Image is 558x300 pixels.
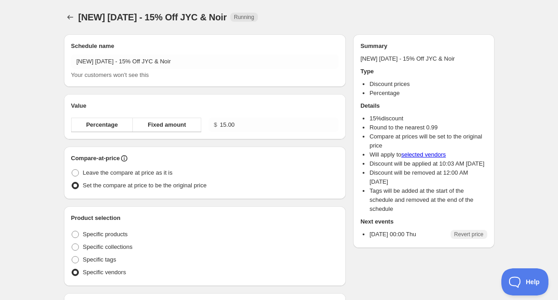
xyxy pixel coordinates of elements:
button: Schedules [64,11,77,24]
span: Fixed amount [148,120,186,129]
a: selected vendors [401,151,446,158]
span: Leave the compare at price as it is [83,169,173,176]
h2: Schedule name [71,42,339,51]
li: Compare at prices will be set to the original price [369,132,487,150]
span: Revert price [454,231,484,238]
li: Discount prices [369,80,487,89]
button: Percentage [71,118,133,132]
iframe: Toggle Customer Support [501,268,549,295]
li: 15 % discount [369,114,487,123]
h2: Summary [360,42,487,51]
h2: Product selection [71,214,339,223]
button: Fixed amount [132,118,201,132]
span: Specific collections [83,243,133,250]
li: Discount will be applied at 10:03 AM [DATE] [369,159,487,168]
span: Percentage [86,120,118,129]
span: Set the compare at price to be the original price [83,182,207,189]
li: Discount will be removed at 12:00 AM [DATE] [369,168,487,186]
h2: Compare-at-price [71,154,120,163]
li: Tags will be added at the start of the schedule and removed at the end of the schedule [369,186,487,214]
h2: Type [360,67,487,76]
span: Specific vendors [83,269,126,276]
span: Running [234,14,254,21]
span: [NEW] [DATE] - 15% Off JYC & Noir [78,12,227,22]
span: $ [214,121,217,128]
h2: Details [360,101,487,110]
li: Will apply to [369,150,487,159]
h2: Value [71,101,339,110]
li: Round to the nearest 0.99 [369,123,487,132]
h2: Next events [360,217,487,226]
p: [NEW] [DATE] - 15% Off JYC & Noir [360,54,487,63]
li: Percentage [369,89,487,98]
span: Your customers won't see this [71,71,149,78]
span: Specific tags [83,256,116,263]
p: [DATE] 00:00 Thu [369,230,416,239]
span: Specific products [83,231,128,238]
